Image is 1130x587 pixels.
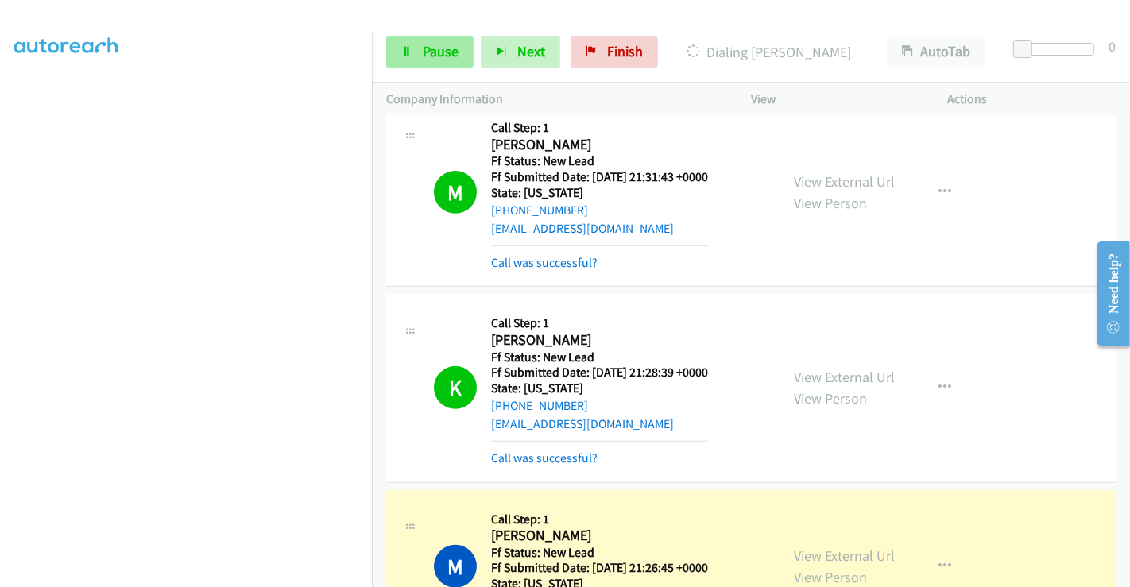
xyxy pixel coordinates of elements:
[434,366,477,409] h1: K
[491,203,588,218] a: [PHONE_NUMBER]
[794,172,895,191] a: View External Url
[794,194,867,212] a: View Person
[794,568,867,586] a: View Person
[491,136,708,154] h2: [PERSON_NAME]
[491,365,708,380] h5: Ff Submitted Date: [DATE] 21:28:39 +0000
[491,331,708,349] h2: [PERSON_NAME]
[491,527,708,545] h2: [PERSON_NAME]
[679,41,858,63] p: Dialing [PERSON_NAME]
[386,36,474,68] a: Pause
[491,349,708,365] h5: Ff Status: New Lead
[491,512,708,527] h5: Call Step: 1
[434,171,477,214] h1: M
[517,42,545,60] span: Next
[491,169,708,185] h5: Ff Submitted Date: [DATE] 21:31:43 +0000
[481,36,560,68] button: Next
[751,90,919,109] p: View
[491,560,708,576] h5: Ff Submitted Date: [DATE] 21:26:45 +0000
[887,36,985,68] button: AutoTab
[491,153,708,169] h5: Ff Status: New Lead
[794,546,895,565] a: View External Url
[491,416,674,431] a: [EMAIL_ADDRESS][DOMAIN_NAME]
[491,315,708,331] h5: Call Step: 1
[491,221,674,236] a: [EMAIL_ADDRESS][DOMAIN_NAME]
[491,398,588,413] a: [PHONE_NUMBER]
[794,368,895,386] a: View External Url
[607,42,643,60] span: Finish
[491,255,598,270] a: Call was successful?
[491,450,598,465] a: Call was successful?
[1109,36,1116,57] div: 0
[948,90,1116,109] p: Actions
[491,120,708,136] h5: Call Step: 1
[491,185,708,201] h5: State: [US_STATE]
[491,380,708,396] h5: State: [US_STATE]
[423,42,459,60] span: Pause
[386,90,722,109] p: Company Information
[1085,230,1130,357] iframe: Resource Center
[794,389,867,407] a: View Person
[491,545,708,561] h5: Ff Status: New Lead
[571,36,658,68] a: Finish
